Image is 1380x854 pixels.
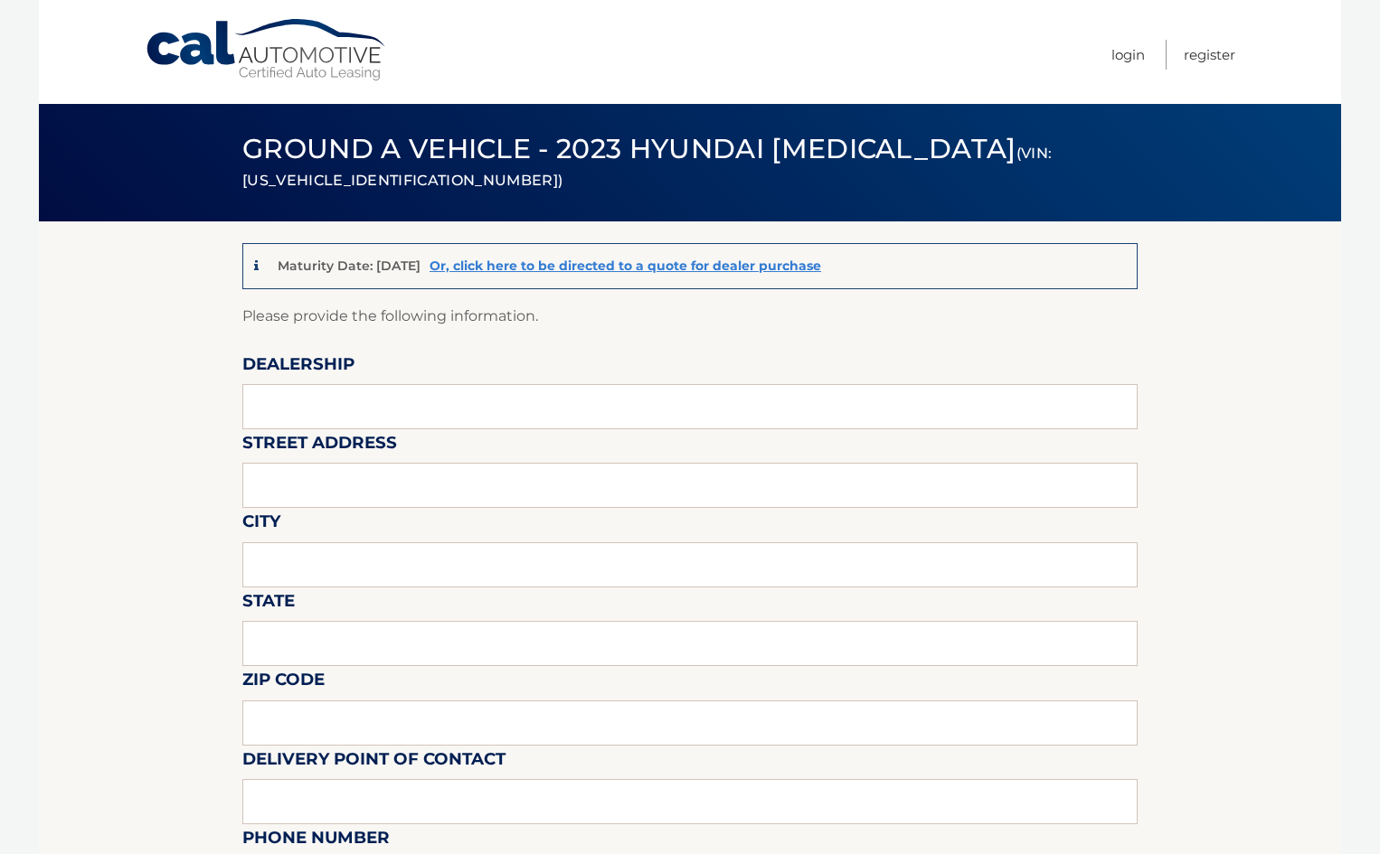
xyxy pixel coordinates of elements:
[242,666,325,699] label: Zip Code
[242,351,354,384] label: Dealership
[430,258,821,274] a: Or, click here to be directed to a quote for dealer purchase
[278,258,421,274] p: Maturity Date: [DATE]
[242,508,280,541] label: City
[242,132,1052,192] span: Ground a Vehicle - 2023 Hyundai [MEDICAL_DATA]
[1111,40,1145,70] a: Login
[1184,40,1235,70] a: Register
[242,587,295,621] label: State
[242,304,1138,329] p: Please provide the following information.
[242,429,397,463] label: Street Address
[145,18,389,82] a: Cal Automotive
[242,746,506,779] label: Delivery Point of Contact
